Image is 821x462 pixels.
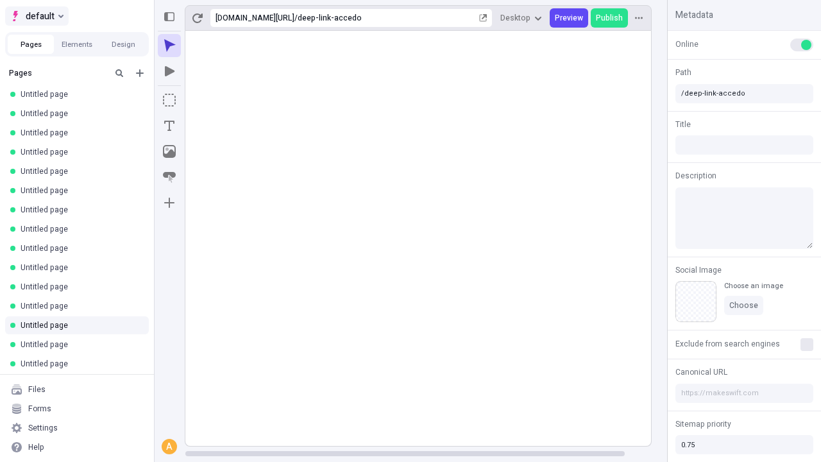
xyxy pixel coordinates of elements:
[21,282,139,292] div: Untitled page
[21,262,139,273] div: Untitled page
[28,442,44,452] div: Help
[9,68,106,78] div: Pages
[21,301,139,311] div: Untitled page
[21,359,139,369] div: Untitled page
[166,440,173,454] span: A
[729,300,758,311] span: Choose
[28,384,46,395] div: Files
[54,35,100,54] button: Elements
[26,8,55,24] span: default
[500,13,530,23] span: Desktop
[724,281,783,291] div: Choose an image
[21,205,139,215] div: Untitled page
[298,13,477,23] div: deep-link-accedo
[21,128,139,138] div: Untitled page
[591,8,628,28] button: Publish
[100,35,146,54] button: Design
[21,320,139,330] div: Untitled page
[21,166,139,176] div: Untitled page
[21,185,139,196] div: Untitled page
[28,404,51,414] div: Forms
[675,67,691,78] span: Path
[294,13,298,23] div: /
[675,338,780,350] span: Exclude from search engines
[21,224,139,234] div: Untitled page
[675,264,722,276] span: Social Image
[21,243,139,253] div: Untitled page
[158,140,181,163] button: Image
[675,170,716,182] span: Description
[132,65,148,81] button: Add new
[555,13,583,23] span: Preview
[158,114,181,137] button: Text
[21,89,139,99] div: Untitled page
[158,166,181,189] button: Button
[675,366,727,378] span: Canonical URL
[21,339,139,350] div: Untitled page
[675,418,731,430] span: Sitemap priority
[675,384,813,403] input: https://makeswift.com
[596,13,623,23] span: Publish
[28,423,58,433] div: Settings
[550,8,588,28] button: Preview
[21,147,139,157] div: Untitled page
[158,89,181,112] button: Box
[495,8,547,28] button: Desktop
[724,296,763,315] button: Choose
[675,38,698,50] span: Online
[21,108,139,119] div: Untitled page
[216,13,294,23] div: [URL][DOMAIN_NAME]
[5,6,69,26] button: Select site
[8,35,54,54] button: Pages
[675,119,691,130] span: Title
